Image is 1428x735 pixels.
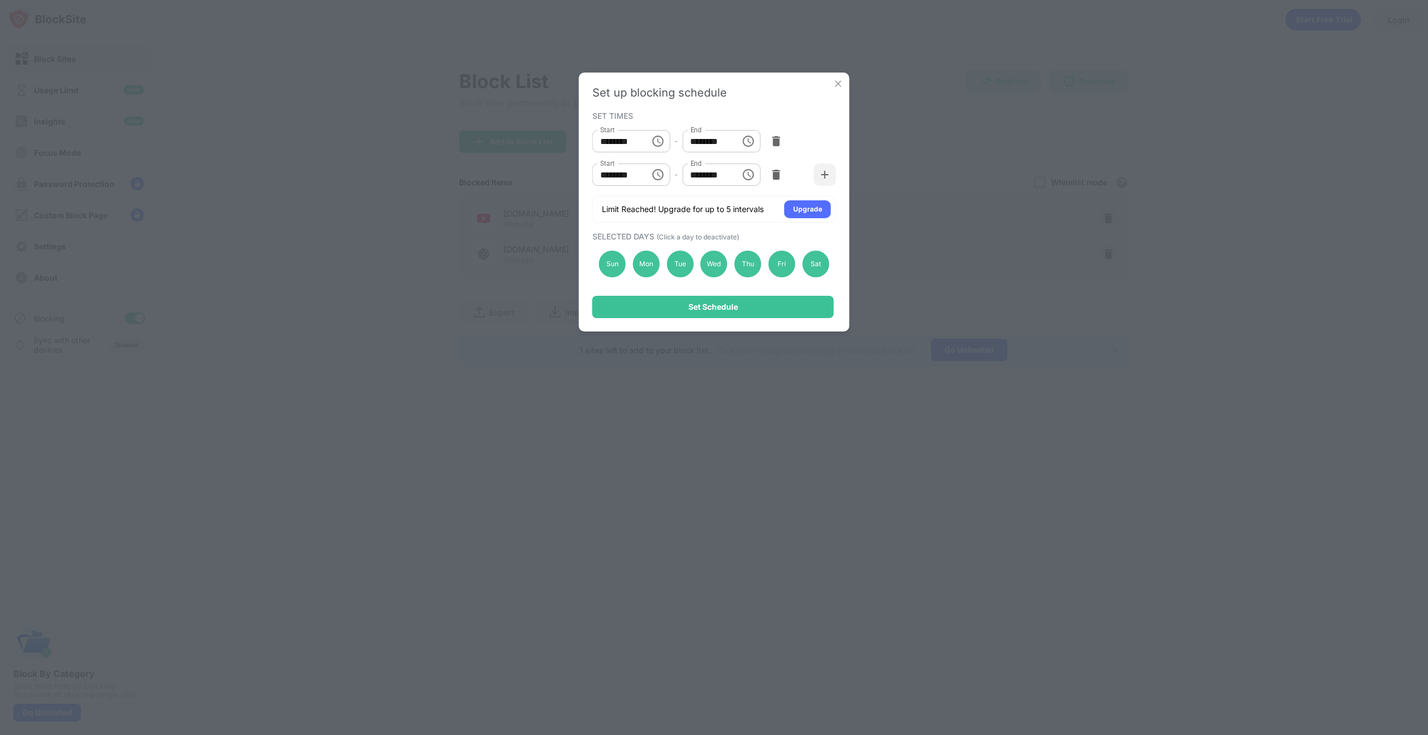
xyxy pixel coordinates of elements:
[793,204,822,215] div: Upgrade
[600,125,615,134] label: Start
[690,125,702,134] label: End
[657,233,739,241] span: (Click a day to deactivate)
[599,251,626,277] div: Sun
[688,302,738,311] div: Set Schedule
[802,251,829,277] div: Sat
[633,251,659,277] div: Mon
[674,135,678,147] div: -
[592,111,833,120] div: SET TIMES
[647,130,669,152] button: Choose time, selected time is 11:58 PM
[737,130,759,152] button: Choose time, selected time is 11:59 PM
[735,251,761,277] div: Thu
[647,164,669,186] button: Choose time, selected time is 12:00 AM
[592,86,836,99] div: Set up blocking schedule
[701,251,727,277] div: Wed
[833,78,844,89] img: x-button.svg
[690,158,702,168] label: End
[769,251,795,277] div: Fri
[602,204,764,215] div: Limit Reached! Upgrade for up to 5 intervals
[667,251,693,277] div: Tue
[592,232,833,241] div: SELECTED DAYS
[737,164,759,186] button: Choose time, selected time is 8:00 AM
[674,169,678,181] div: -
[600,158,615,168] label: Start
